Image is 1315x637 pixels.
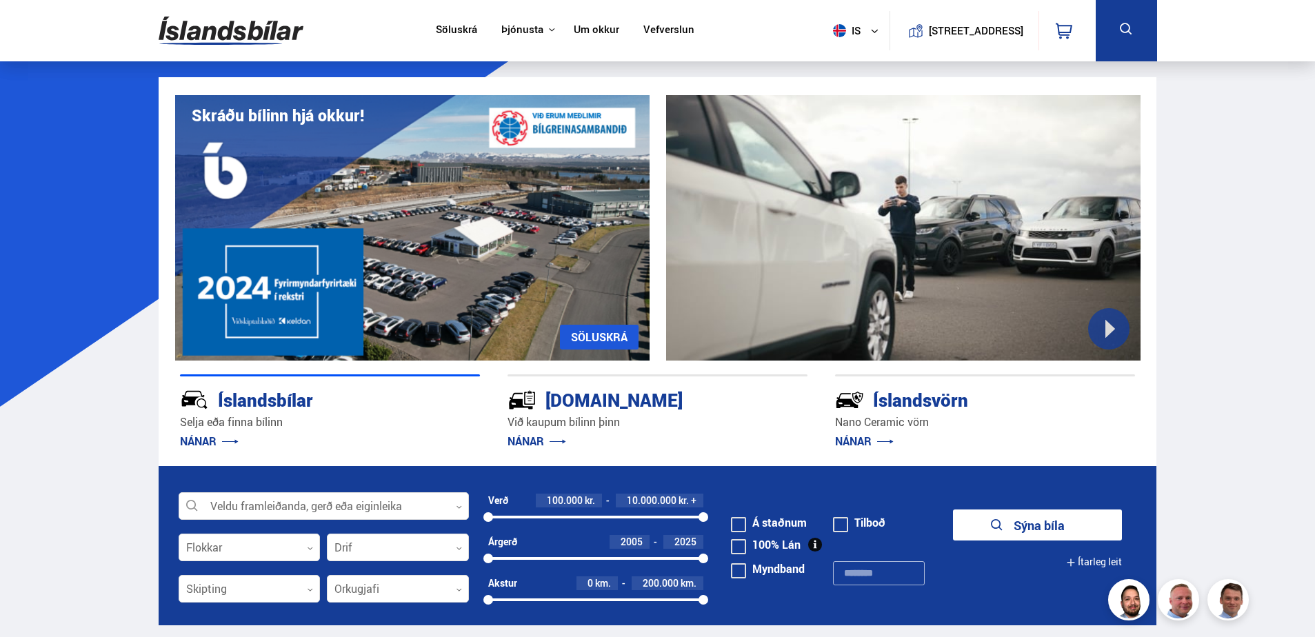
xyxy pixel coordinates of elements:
[159,8,303,53] img: G0Ugv5HjCgRt.svg
[508,434,566,449] a: NÁNAR
[180,414,480,430] p: Selja eða finna bílinn
[897,11,1031,50] a: [STREET_ADDRESS]
[585,495,595,506] span: kr.
[1209,581,1251,623] img: FbJEzSuNWCJXmdc-.webp
[731,563,805,574] label: Myndband
[180,434,239,449] a: NÁNAR
[643,576,679,589] span: 200.000
[934,25,1018,37] button: [STREET_ADDRESS]
[691,495,696,506] span: +
[679,495,689,506] span: kr.
[621,535,643,548] span: 2005
[1066,547,1122,578] button: Ítarleg leit
[547,494,583,507] span: 100.000
[508,387,759,411] div: [DOMAIN_NAME]
[833,24,846,37] img: svg+xml;base64,PHN2ZyB4bWxucz0iaHR0cDovL3d3dy53My5vcmcvMjAwMC9zdmciIHdpZHRoPSI1MTIiIGhlaWdodD0iNT...
[835,385,864,414] img: -Svtn6bYgwAsiwNX.svg
[835,414,1135,430] p: Nano Ceramic vörn
[953,509,1122,540] button: Sýna bíla
[833,517,885,528] label: Tilboð
[180,387,431,411] div: Íslandsbílar
[1160,581,1201,623] img: siFngHWaQ9KaOqBr.png
[1110,581,1152,623] img: nhp88E3Fdnt1Opn2.png
[731,539,801,550] label: 100% Lán
[588,576,593,589] span: 0
[560,325,639,350] a: SÖLUSKRÁ
[827,10,890,51] button: is
[674,535,696,548] span: 2025
[488,578,517,589] div: Akstur
[180,385,209,414] img: JRvxyua_JYH6wB4c.svg
[731,517,807,528] label: Á staðnum
[574,23,619,38] a: Um okkur
[508,414,807,430] p: Við kaupum bílinn þinn
[681,578,696,589] span: km.
[501,23,543,37] button: Þjónusta
[436,23,477,38] a: Söluskrá
[488,495,508,506] div: Verð
[643,23,694,38] a: Vefverslun
[192,106,364,125] h1: Skráðu bílinn hjá okkur!
[835,434,894,449] a: NÁNAR
[175,95,650,361] img: eKx6w-_Home_640_.png
[595,578,611,589] span: km.
[835,387,1086,411] div: Íslandsvörn
[508,385,536,414] img: tr5P-W3DuiFaO7aO.svg
[627,494,676,507] span: 10.000.000
[827,24,862,37] span: is
[488,536,517,547] div: Árgerð
[11,6,52,47] button: Open LiveChat chat widget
